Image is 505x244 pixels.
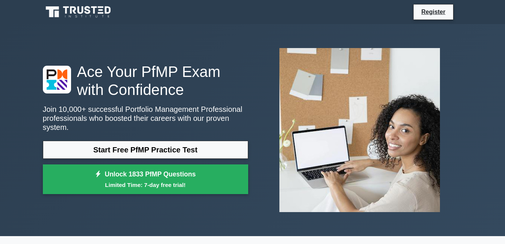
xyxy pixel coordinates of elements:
h1: Ace Your PfMP Exam with Confidence [43,63,248,99]
small: Limited Time: 7-day free trial! [52,181,239,189]
a: Start Free PfMP Practice Test [43,141,248,159]
a: Register [417,7,450,17]
a: Unlock 1833 PfMP QuestionsLimited Time: 7-day free trial! [43,164,248,194]
p: Join 10,000+ successful Portfolio Management Professional professionals who boosted their careers... [43,105,248,132]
